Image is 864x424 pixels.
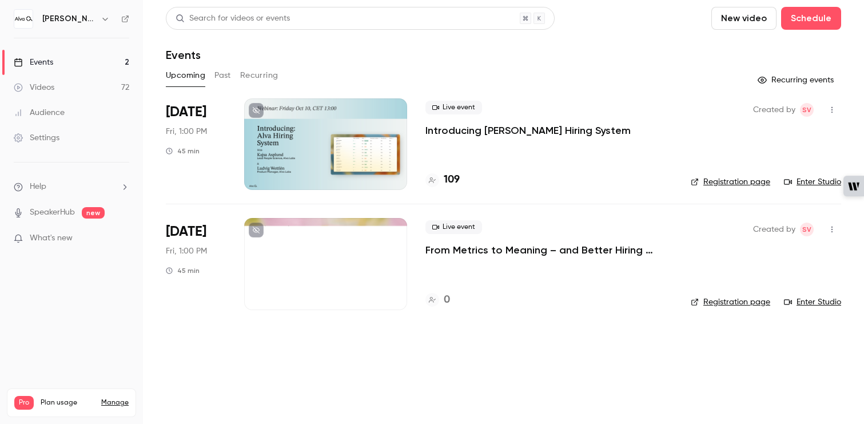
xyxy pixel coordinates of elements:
[166,103,206,121] span: [DATE]
[166,218,226,310] div: Oct 17 Fri, 1:00 PM (Europe/Stockholm)
[425,292,450,308] a: 0
[30,181,46,193] span: Help
[214,66,231,85] button: Past
[753,223,795,236] span: Created by
[240,66,278,85] button: Recurring
[444,172,460,188] h4: 109
[14,10,33,28] img: Alva Labs
[425,243,672,257] a: From Metrics to Meaning – and Better Hiring Decisions
[166,266,200,275] div: 45 min
[711,7,777,30] button: New video
[800,103,814,117] span: Sara Vinell
[802,223,811,236] span: SV
[800,223,814,236] span: Sara Vinell
[802,103,811,117] span: SV
[425,172,460,188] a: 109
[14,57,53,68] div: Events
[781,7,841,30] button: Schedule
[42,13,96,25] h6: [PERSON_NAME] Labs
[691,296,770,308] a: Registration page
[14,82,54,93] div: Videos
[166,66,205,85] button: Upcoming
[752,71,841,89] button: Recurring events
[166,223,206,241] span: [DATE]
[425,101,482,114] span: Live event
[784,296,841,308] a: Enter Studio
[166,146,200,156] div: 45 min
[30,207,75,219] a: SpeakerHub
[14,396,34,410] span: Pro
[166,48,201,62] h1: Events
[14,181,129,193] li: help-dropdown-opener
[30,232,73,244] span: What's new
[14,132,59,144] div: Settings
[176,13,290,25] div: Search for videos or events
[166,98,226,190] div: Oct 10 Fri, 1:00 PM (Europe/Stockholm)
[166,245,207,257] span: Fri, 1:00 PM
[166,126,207,137] span: Fri, 1:00 PM
[444,292,450,308] h4: 0
[82,207,105,219] span: new
[425,220,482,234] span: Live event
[425,124,631,137] a: Introducing [PERSON_NAME] Hiring System
[691,176,770,188] a: Registration page
[784,176,841,188] a: Enter Studio
[14,107,65,118] div: Audience
[753,103,795,117] span: Created by
[41,398,94,407] span: Plan usage
[101,398,129,407] a: Manage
